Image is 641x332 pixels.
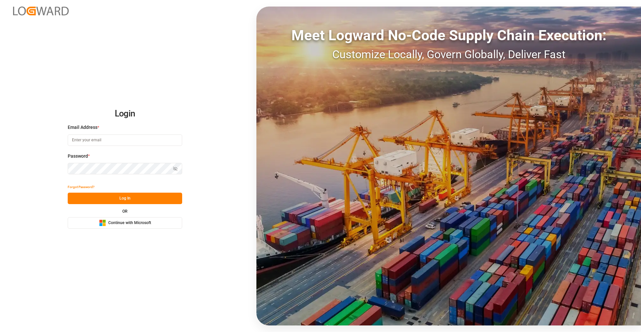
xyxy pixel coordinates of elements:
button: Forgot Password? [68,181,95,193]
input: Enter your email [68,134,182,146]
span: Email Address [68,124,97,131]
div: Customize Locally, Govern Globally, Deliver Fast [256,46,641,63]
span: Password [68,153,88,160]
img: Logward_new_orange.png [13,7,69,15]
div: Meet Logward No-Code Supply Chain Execution: [256,25,641,46]
button: Continue with Microsoft [68,217,182,229]
span: Continue with Microsoft [108,220,151,226]
h2: Login [68,103,182,124]
small: OR [122,209,128,213]
button: Log In [68,193,182,204]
